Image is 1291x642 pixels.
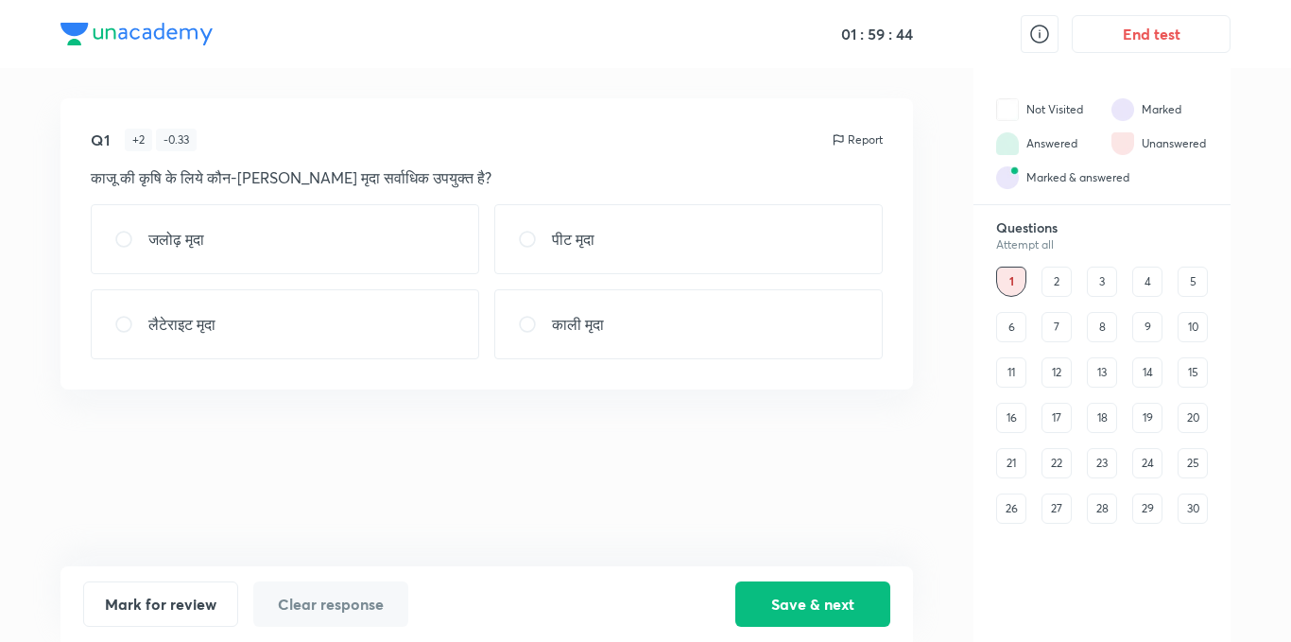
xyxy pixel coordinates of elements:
div: 17 [1041,403,1072,433]
button: Clear response [253,581,408,627]
h5: 01 : [841,25,864,43]
p: लैटेराइट मृदा [148,313,215,336]
img: attempt state [996,98,1019,121]
p: Report [848,131,883,148]
div: 7 [1041,312,1072,342]
div: 15 [1178,357,1208,388]
button: End test [1072,15,1231,53]
div: 16 [996,403,1026,433]
h5: Q1 [91,129,110,151]
div: 6 [996,312,1026,342]
p: पीट मृदा [552,228,594,251]
img: attempt state [1111,132,1134,155]
p: जलोढ़ मृदा [148,228,204,251]
div: 8 [1087,312,1117,342]
div: 26 [996,494,1026,524]
img: report icon [831,132,846,147]
button: Mark for review [83,581,238,627]
div: 24 [1132,448,1162,478]
div: 2 [1041,267,1072,297]
img: attempt state [1111,98,1134,121]
div: Answered [1026,135,1077,152]
div: 19 [1132,403,1162,433]
div: 23 [1087,448,1117,478]
div: 30 [1178,494,1208,524]
img: attempt state [996,132,1019,155]
h5: 44 [892,25,913,43]
div: Not Visited [1026,101,1083,118]
div: 11 [996,357,1026,388]
div: 25 [1178,448,1208,478]
div: 14 [1132,357,1162,388]
div: + 2 [125,129,152,151]
div: - 0.33 [156,129,197,151]
p: काजू की कृषि के लिये कौन-[PERSON_NAME] मृदा सर्वाधिक उपयुक्त है? [91,166,883,189]
div: 20 [1178,403,1208,433]
div: 21 [996,448,1026,478]
h5: 59 : [864,25,892,43]
div: 1 [996,267,1026,297]
div: Unanswered [1142,135,1206,152]
div: Marked & answered [1026,169,1129,186]
div: 13 [1087,357,1117,388]
div: 3 [1087,267,1117,297]
h6: Questions [996,219,1208,236]
div: Attempt all [996,238,1208,252]
div: 28 [1087,494,1117,524]
div: 18 [1087,403,1117,433]
div: 9 [1132,312,1162,342]
div: Marked [1142,101,1181,118]
p: काली मृदा [552,313,604,336]
div: 12 [1041,357,1072,388]
div: 29 [1132,494,1162,524]
button: Save & next [735,581,890,627]
div: 22 [1041,448,1072,478]
div: 27 [1041,494,1072,524]
div: 4 [1132,267,1162,297]
div: 10 [1178,312,1208,342]
img: attempt state [996,166,1019,189]
div: 5 [1178,267,1208,297]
